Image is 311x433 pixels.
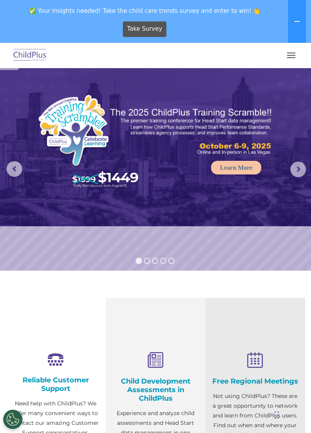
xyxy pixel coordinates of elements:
[127,22,162,36] span: Take Survey
[3,3,287,18] span: ✅ Your insights needed! Take the child care trends survey and enter to win! 👏
[12,376,100,393] h4: Reliable Customer Support
[112,377,200,403] h4: Child Development Assessments in ChildPlus
[211,161,261,174] a: Learn More
[274,403,279,427] div: Drag
[123,21,167,37] a: Take Survey
[211,377,299,385] h4: Free Regional Meetings
[272,396,311,433] iframe: Chat Widget
[3,410,23,429] button: Cookies Settings
[12,46,48,65] img: ChildPlus by Procare Solutions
